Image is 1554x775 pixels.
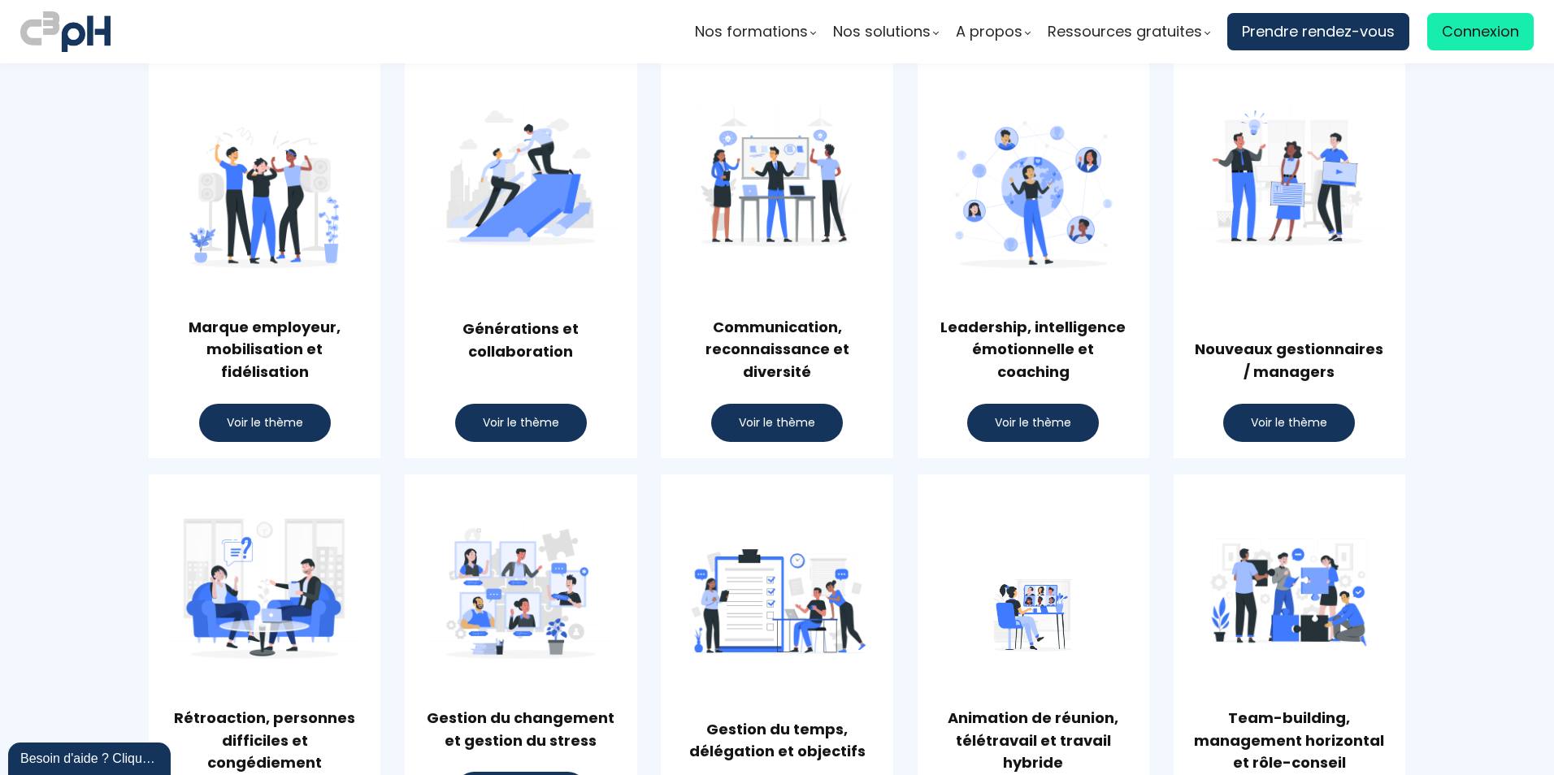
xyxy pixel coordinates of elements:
span: Nos formations [695,19,808,44]
span: Connexion [1442,19,1519,44]
img: 0143b36c88b95cadbd97c8bfe7145100.png [169,495,360,686]
button: Voir le thème [711,404,843,442]
img: e11f3e080a8a0382862d119fc044c050.png [983,565,1083,666]
span: Prendre rendez-vous [1242,19,1395,44]
span: Voir le thème [739,414,815,431]
span: Voir le thème [1251,414,1327,431]
img: a35ce83aa182a01bc7893a03232fdb3d.png [938,104,1129,295]
strong: Animation de réunion, télétravail et travail hybride [948,708,1118,773]
a: Prendre rendez-vous [1227,13,1409,50]
img: d794b6a62834fe63455bb50a1d6d0001.png [425,495,616,686]
button: Voir le thème [1223,404,1355,442]
strong: Team-building, management horizontal et rôle-conseil [1194,708,1384,773]
img: 0fa4b91a21e9b13644d902463eab3498.png [169,104,360,295]
button: Voir le thème [455,404,587,442]
img: 05ea54878ae5a9a9031f9ccb029af94a.png [1194,82,1385,273]
span: Nos solutions [833,19,931,44]
a: Connexion [1427,13,1534,50]
span: Ressources gratuites [1048,19,1202,44]
button: Voir le thème [967,404,1099,442]
strong: Marque employeur, mobilisation et fidélisation [189,317,341,383]
img: 4500158599961b56ff74b46d500da45f.png [681,506,872,697]
img: 8fb5e0a6cad24c8d1c60134f498e58ec.png [425,82,616,273]
button: Voir le thème [199,404,331,442]
strong: Gestion du temps, délégation et objectifs [689,719,866,762]
strong: Nouveaux gestionnaires / managers [1195,339,1383,382]
iframe: chat widget [8,739,174,775]
span: A propos [956,19,1022,44]
span: Voir le thème [227,414,303,431]
strong: Générations et collaboration [462,318,579,362]
img: ce3d7b0e2855cbf3641120bdd36f23e1.png [681,84,872,275]
strong: Gestion du changement et gestion du stress [427,708,614,751]
img: logo C3PH [20,8,111,55]
strong: Leadership, intelligence émotionnelle et coaching [940,317,1126,383]
img: 6c486b4a16da6227b8b4f1bcba3e8f31.png [1194,495,1385,686]
strong: Rétroaction, personnes difficiles et congédiement [174,708,355,773]
strong: Communication, reconnaissance et diversité [705,317,849,383]
span: Voir le thème [995,414,1071,431]
span: Voir le thème [483,414,559,431]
